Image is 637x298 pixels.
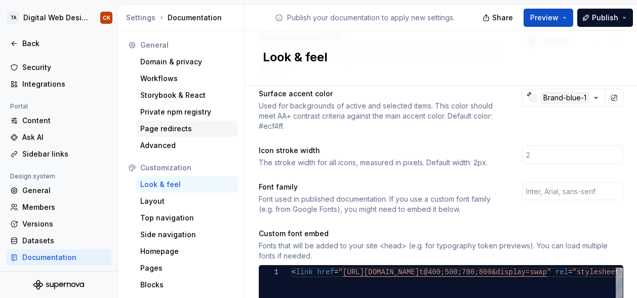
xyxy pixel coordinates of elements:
div: Look & feel [140,179,234,190]
span: [URL][DOMAIN_NAME] [342,268,419,276]
div: Documentation [22,252,107,263]
a: Pages [136,260,238,276]
div: Font family [259,182,504,192]
div: Versions [22,219,107,229]
div: Members [22,202,107,212]
a: Look & feel [136,176,238,193]
div: Page redirects [140,124,234,134]
div: Advanced [140,140,234,151]
a: Storybook & React [136,87,238,103]
a: Workflows [136,70,238,87]
div: Font used in published documentation. If you use a custom font family (e.g. from Google Fonts), y... [259,194,504,214]
button: Preview [524,9,573,27]
a: Sidebar links [6,146,111,162]
button: Publish [577,9,633,27]
a: Layout [136,193,238,209]
button: Brand-blue-1 [522,89,606,107]
a: Top navigation [136,210,238,226]
div: Pages [140,263,234,273]
span: < [292,268,296,276]
div: Private npm registry [140,107,234,117]
div: 1 [259,268,278,277]
p: Publish your documentation to apply new settings. [287,13,455,23]
a: Datasets [6,233,111,249]
div: Layout [140,196,234,206]
a: Side navigation [136,227,238,243]
span: t@400;500;700;800&display=swap [419,268,547,276]
div: CK [103,14,110,22]
div: Workflows [140,73,234,84]
a: Security [6,59,111,76]
div: Storybook & React [140,90,234,100]
a: General [6,182,111,199]
div: Integrations [22,79,107,89]
input: Inter, Arial, sans-serif [522,182,623,200]
span: Publish [592,13,618,23]
span: link [296,268,313,276]
span: rel [555,268,568,276]
div: Top navigation [140,213,234,223]
span: " [338,268,342,276]
div: General [22,185,107,196]
div: Portal [6,100,32,113]
div: Design system [6,170,59,182]
span: Preview [530,13,559,23]
a: Ask AI [6,129,111,145]
div: Side navigation [140,230,234,240]
span: = [568,268,572,276]
a: Versions [6,216,111,232]
div: Blocks [140,280,234,290]
div: Domain & privacy [140,57,234,67]
span: Share [492,13,513,23]
button: Settings [126,13,155,23]
a: Members [6,199,111,215]
div: Homepage [140,246,234,256]
a: Private npm registry [136,104,238,120]
a: Content [6,113,111,129]
div: Documentation [126,13,240,23]
div: Security [22,62,107,72]
div: Sidebar links [22,149,107,159]
button: TADigital Web DesignCK [2,7,115,29]
span: " [547,268,551,276]
a: Blocks [136,277,238,293]
a: Integrations [6,76,111,92]
span: href [317,268,334,276]
span: = [334,268,338,276]
a: Advanced [136,137,238,154]
div: Content [22,116,107,126]
a: Domain & privacy [136,54,238,70]
a: Page redirects [136,121,238,137]
div: Used for backgrounds of active and selected items. This color should meet AA+ contrast criteria a... [259,101,504,131]
svg: Supernova Logo [33,280,84,290]
div: Customization [140,163,234,173]
div: Surface accent color [259,89,504,99]
span: "stylesheet" [572,268,623,276]
div: TA [7,12,19,24]
div: Ask AI [22,132,107,142]
div: Back [22,39,107,49]
a: Homepage [136,243,238,259]
div: The stroke width for all icons, measured in pixels. Default width: 2px. [259,158,504,168]
div: Brand-blue-1 [541,92,589,103]
a: Documentation [6,249,111,266]
h2: Look & feel [263,49,328,65]
input: 2 [522,145,623,164]
div: General [140,40,234,50]
div: Fonts that will be added to your site <head> (e.g. for typography token previews). You can load m... [259,241,623,261]
div: Icon stroke width [259,145,504,156]
div: Digital Web Design [23,13,88,23]
div: Custom font embed [259,229,623,239]
div: Datasets [22,236,107,246]
a: Back [6,35,111,52]
button: Share [477,9,520,27]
